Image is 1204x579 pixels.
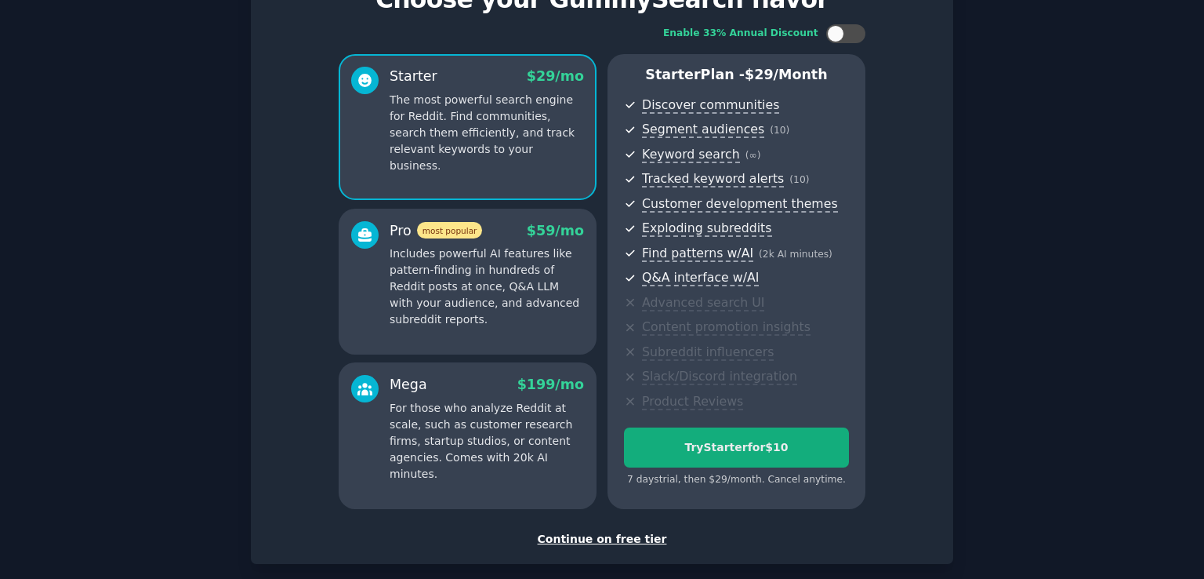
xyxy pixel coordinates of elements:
p: The most powerful search engine for Reddit. Find communities, search them efficiently, and track ... [390,92,584,174]
span: ( 10 ) [789,174,809,185]
span: $ 29 /month [745,67,828,82]
div: Try Starter for $10 [625,439,848,456]
span: Advanced search UI [642,295,764,311]
div: Continue on free tier [267,531,937,548]
span: Subreddit influencers [642,344,774,361]
span: $ 199 /mo [517,377,584,392]
span: Product Reviews [642,394,743,410]
span: Slack/Discord integration [642,369,797,385]
span: ( 10 ) [770,125,789,136]
span: $ 29 /mo [527,68,584,84]
span: Segment audiences [642,122,764,138]
div: Mega [390,375,427,395]
span: $ 59 /mo [527,223,584,239]
span: ( 2k AI minutes ) [759,249,832,260]
div: Starter [390,67,437,86]
p: Includes powerful AI features like pattern-finding in hundreds of Reddit posts at once, Q&A LLM w... [390,246,584,328]
div: Enable 33% Annual Discount [663,27,818,41]
span: Discover communities [642,97,779,114]
div: 7 days trial, then $ 29 /month . Cancel anytime. [624,473,849,487]
span: Tracked keyword alerts [642,171,784,188]
p: For those who analyze Reddit at scale, such as customer research firms, startup studios, or conte... [390,400,584,482]
span: Customer development themes [642,196,838,213]
span: Find patterns w/AI [642,246,753,262]
div: Pro [390,221,482,241]
p: Starter Plan - [624,65,849,85]
span: most popular [417,222,483,239]
span: Content promotion insights [642,319,811,336]
span: ( ∞ ) [745,150,761,161]
button: TryStarterfor$10 [624,428,849,468]
span: Exploding subreddits [642,220,771,237]
span: Keyword search [642,147,740,163]
span: Q&A interface w/AI [642,270,759,286]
